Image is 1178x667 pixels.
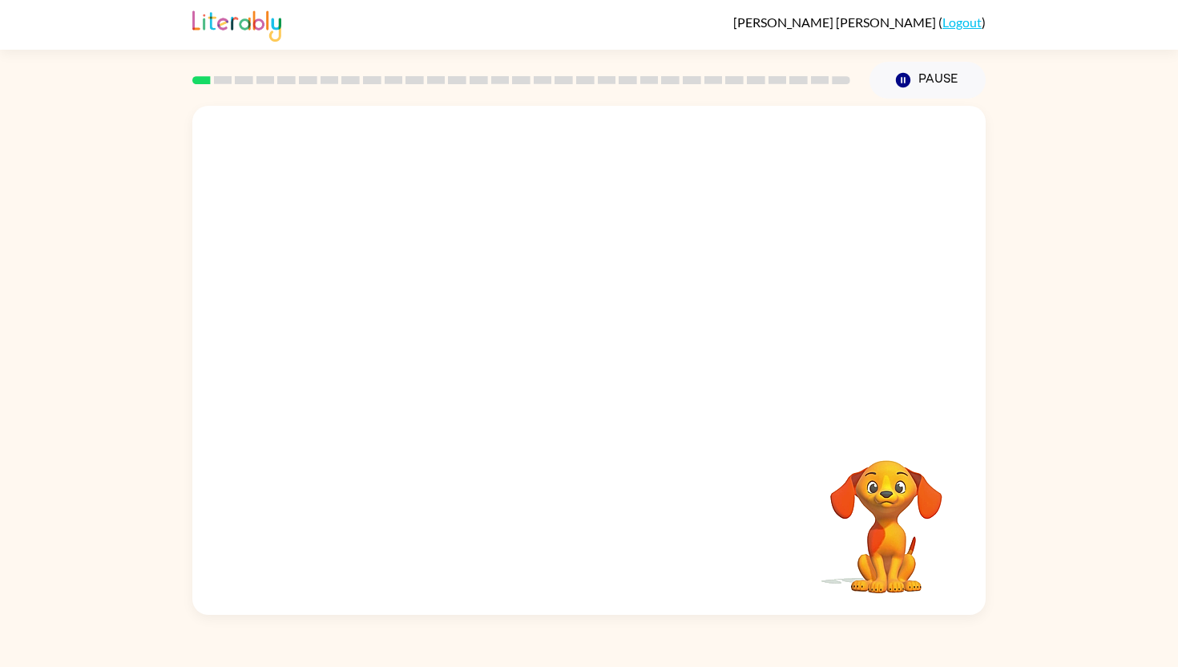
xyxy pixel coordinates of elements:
span: [PERSON_NAME] [PERSON_NAME] [733,14,938,30]
video: Your browser must support playing .mp4 files to use Literably. Please try using another browser. [806,435,966,596]
div: ( ) [733,14,986,30]
button: Pause [869,62,986,99]
a: Logout [942,14,982,30]
img: Literably [192,6,281,42]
